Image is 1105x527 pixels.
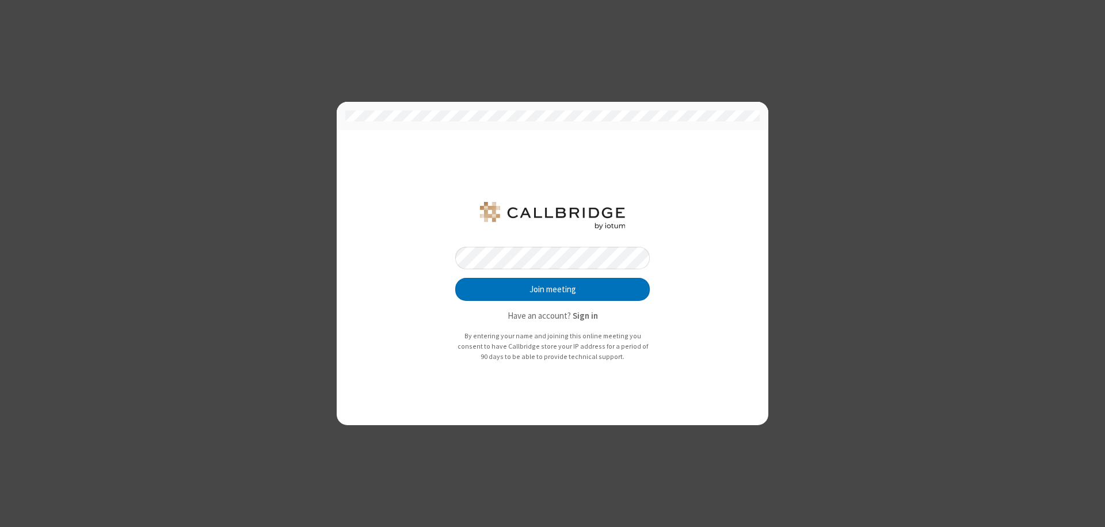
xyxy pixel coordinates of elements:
img: QA Selenium DO NOT DELETE OR CHANGE [478,202,627,230]
button: Join meeting [455,278,650,301]
button: Sign in [573,310,598,323]
p: By entering your name and joining this online meeting you consent to have Callbridge store your I... [455,331,650,361]
p: Have an account? [455,310,650,323]
strong: Sign in [573,310,598,321]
